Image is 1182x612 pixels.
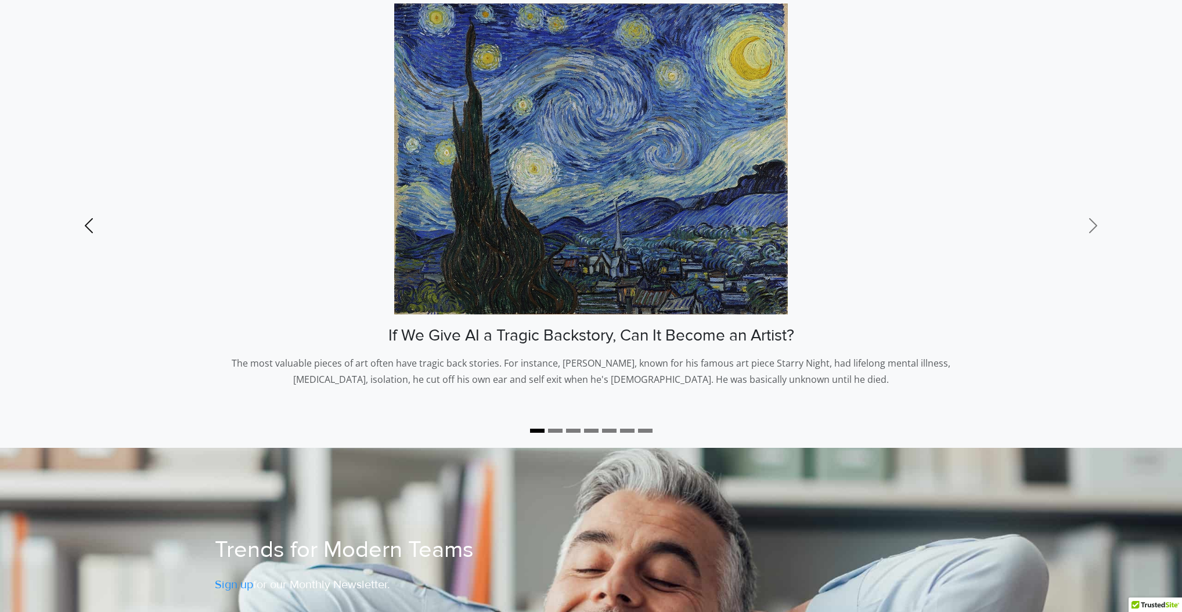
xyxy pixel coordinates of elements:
h5: for our Monthly Newsletter. [215,578,648,592]
img: image of If We Give AI a Tragic Backstory, Can It Become an Artist? [394,3,787,314]
p: The most valuable pieces of art often have tragic back stories. For instance, [PERSON_NAME], know... [215,355,967,392]
h3: If We Give AI a Tragic Backstory, Can It Become an Artist? [215,326,967,346]
a: Sign up [215,578,253,592]
h1: Trends for Modern Teams [215,536,648,564]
